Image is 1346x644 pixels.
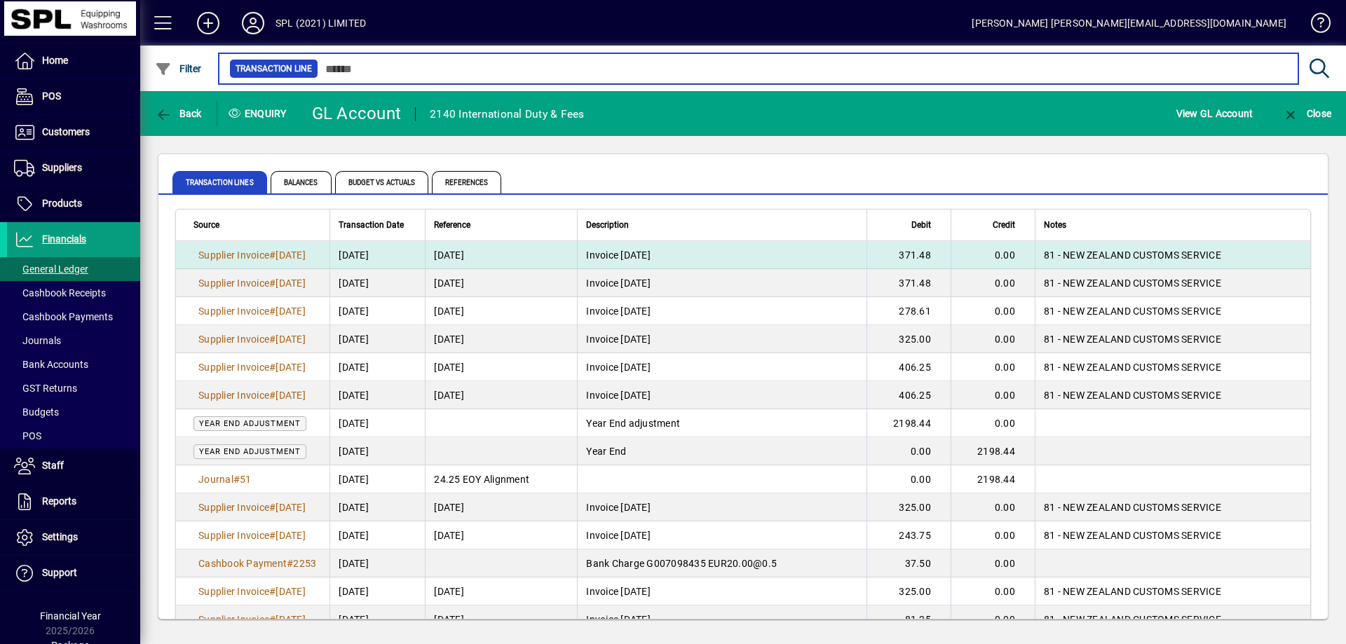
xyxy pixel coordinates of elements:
td: 81.25 [866,605,951,633]
app-page-header-button: Back [140,101,217,126]
span: Customers [42,126,90,137]
button: Back [151,101,205,126]
a: Supplier Invoice#[DATE] [193,584,311,599]
span: [DATE] [339,248,369,262]
span: [DATE] [339,276,369,290]
span: [DATE] [434,502,464,513]
div: SPL (2021) LIMITED [276,12,366,34]
span: References [432,171,501,193]
span: Supplier Invoice [198,278,269,289]
a: Bank Accounts [7,352,140,376]
button: Filter [151,56,205,81]
span: Supplier Invoice [198,306,269,317]
a: Supplier Invoice#[DATE] [193,612,311,627]
a: General Ledger [7,257,140,281]
span: [DATE] [434,586,464,597]
span: General Ledger [14,263,88,275]
span: [DATE] [276,530,306,541]
td: 0.00 [951,577,1035,605]
span: [DATE] [276,306,306,317]
a: Customers [7,115,140,150]
a: Supplier Invoice#[DATE] [193,500,311,515]
app-page-header-button: Close enquiry [1267,101,1346,126]
a: Cashbook Payments [7,305,140,329]
span: Invoice [DATE] [586,278,651,289]
span: POS [42,90,61,102]
td: 2198.44 [866,409,951,437]
span: Cashbook Receipts [14,287,106,299]
td: 0.00 [951,605,1035,633]
span: Budgets [14,406,59,418]
span: Transaction lines [172,171,267,193]
td: 0.00 [866,465,951,493]
td: 0.00 [951,269,1035,297]
div: Description [586,217,858,233]
div: Notes [1044,217,1293,233]
span: 81 - NEW ZEALAND CUSTOMS SERVICE [1044,502,1221,513]
span: [DATE] [339,584,369,598]
span: Home [42,55,68,66]
span: Close [1282,108,1331,119]
span: # [269,334,276,345]
span: Supplier Invoice [198,614,269,625]
td: 2198.44 [951,437,1035,465]
span: Supplier Invoice [198,249,269,261]
a: Journals [7,329,140,352]
span: [DATE] [434,530,464,541]
button: Profile [231,11,276,36]
span: Reference [434,217,470,233]
span: [DATE] [339,332,369,346]
span: 81 - NEW ZEALAND CUSTOMS SERVICE [1044,614,1221,625]
span: [DATE] [276,334,306,345]
td: 0.00 [951,381,1035,409]
span: Invoice [DATE] [586,334,651,345]
div: Debit [876,217,944,233]
span: View GL Account [1176,102,1253,125]
button: View GL Account [1173,101,1257,126]
a: Products [7,186,140,221]
span: Invoice [DATE] [586,530,651,541]
span: # [269,390,276,401]
span: Transaction Line [236,62,312,76]
span: Year end adjustment [199,447,301,456]
td: 2198.44 [951,465,1035,493]
a: Supplier Invoice#[DATE] [193,528,311,543]
span: Transaction Date [339,217,404,233]
div: GL Account [312,102,402,125]
span: Cashbook Payment [198,558,287,569]
td: 0.00 [951,325,1035,353]
span: [DATE] [434,390,464,401]
td: 0.00 [951,549,1035,577]
span: Supplier Invoice [198,334,269,345]
span: # [269,586,276,597]
span: 24.25 EOY Alignment [434,474,529,485]
button: Add [186,11,231,36]
span: Budget vs Actuals [335,171,429,193]
a: Supplier Invoice#[DATE] [193,275,311,291]
a: Supplier Invoice#[DATE] [193,359,311,375]
td: 0.00 [951,297,1035,325]
span: [DATE] [339,360,369,374]
span: Supplier Invoice [198,586,269,597]
span: Financials [42,233,86,245]
button: Close [1279,101,1335,126]
span: Invoice [DATE] [586,390,651,401]
div: Transaction Date [339,217,416,233]
span: Source [193,217,219,233]
div: Enquiry [217,102,301,125]
span: [DATE] [339,472,369,486]
span: Year End adjustment [586,418,680,429]
span: [DATE] [434,334,464,345]
a: Support [7,556,140,591]
a: Staff [7,448,140,484]
a: Knowledge Base [1300,3,1328,48]
span: 2253 [293,558,316,569]
span: Back [155,108,202,119]
a: POS [7,79,140,114]
div: 2140 International Duty & Fees [430,103,585,125]
span: Supplier Invoice [198,362,269,373]
span: Cashbook Payments [14,311,113,322]
span: Journal [198,474,233,485]
td: 0.00 [951,241,1035,269]
td: 325.00 [866,577,951,605]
